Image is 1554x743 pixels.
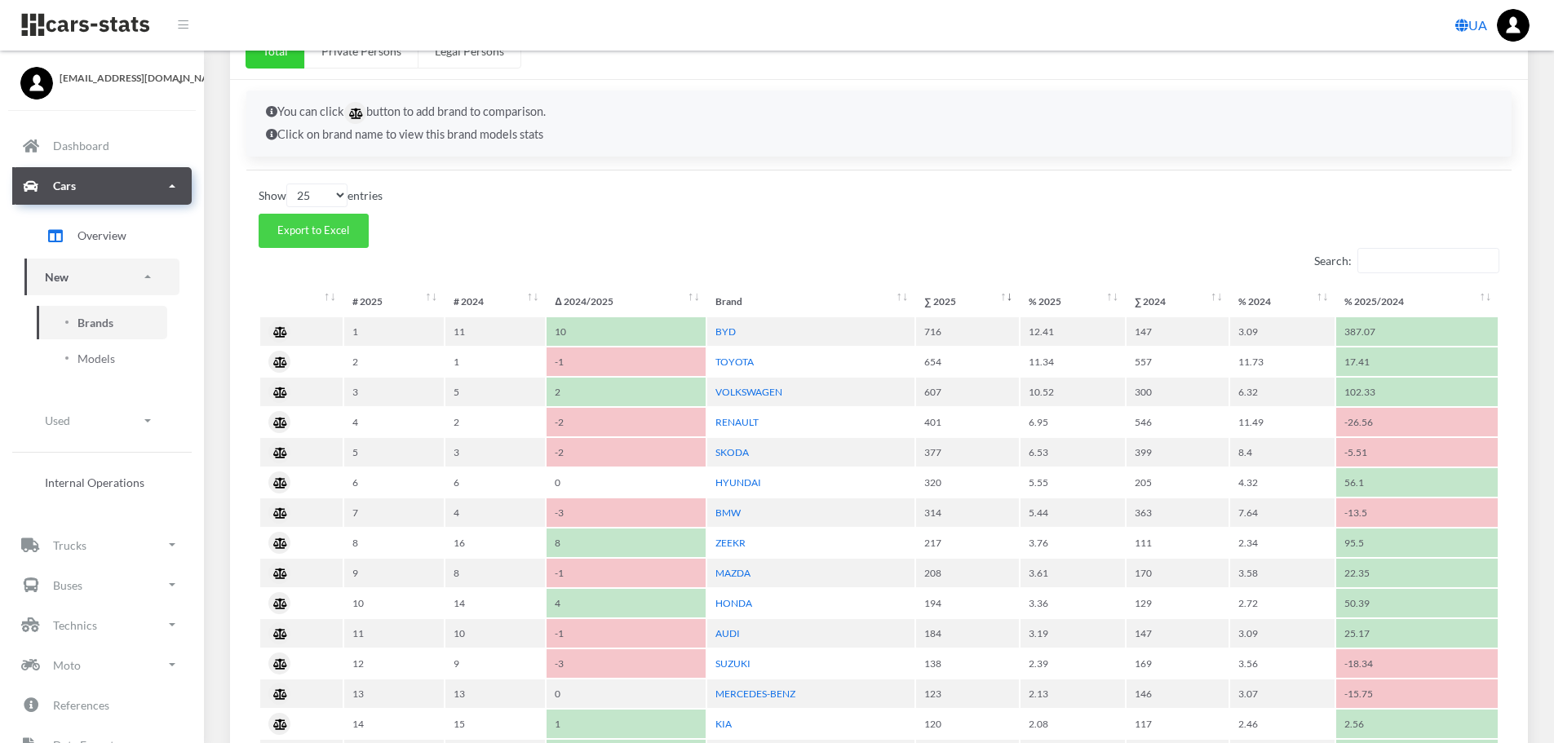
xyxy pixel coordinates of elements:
td: 12.41 [1021,317,1125,346]
td: 13 [445,679,545,708]
td: 7.64 [1230,498,1335,527]
a: Cars [12,167,192,205]
td: 11 [445,317,545,346]
label: Search: [1314,248,1499,273]
span: Export to Excel [277,223,349,237]
a: Private Persons [304,33,418,69]
td: 6.53 [1021,438,1125,467]
a: Brands [37,306,167,339]
a: Dashboard [12,127,192,165]
td: 11.34 [1021,347,1125,376]
a: SUZUKI [715,657,750,670]
img: ... [1497,9,1530,42]
td: 11.73 [1230,347,1335,376]
td: 194 [916,589,1019,617]
td: 50.39 [1336,589,1498,617]
td: -1 [547,619,706,648]
td: 102.33 [1336,378,1498,406]
td: 2.72 [1230,589,1335,617]
span: Overview [77,227,126,244]
p: New [45,267,69,287]
p: Used [45,410,70,431]
input: Search: [1357,248,1499,273]
td: 170 [1127,559,1229,587]
a: [EMAIL_ADDRESS][DOMAIN_NAME] [20,67,184,86]
td: 12 [344,649,444,678]
a: UA [1449,9,1494,42]
a: Internal Operations [24,466,179,499]
td: 401 [916,408,1019,436]
th: %&nbsp;2025: activate to sort column ascending [1021,287,1125,316]
td: 363 [1127,498,1229,527]
td: 146 [1127,679,1229,708]
td: -18.34 [1336,649,1498,678]
td: 95.5 [1336,529,1498,557]
td: 320 [916,468,1019,497]
a: Moto [12,646,192,683]
td: 2.39 [1021,649,1125,678]
th: ∑&nbsp;2024: activate to sort column ascending [1127,287,1229,316]
td: 3.76 [1021,529,1125,557]
td: -3 [547,649,706,678]
td: 3.56 [1230,649,1335,678]
td: 654 [916,347,1019,376]
td: 10 [547,317,706,346]
td: 138 [916,649,1019,678]
td: 3 [445,438,545,467]
td: -1 [547,347,706,376]
td: 2 [445,408,545,436]
td: 10 [445,619,545,648]
td: 14 [344,710,444,738]
td: 147 [1127,619,1229,648]
span: Models [77,350,115,367]
td: -5.51 [1336,438,1498,467]
p: Technics [53,615,97,635]
td: 10 [344,589,444,617]
td: 2.46 [1230,710,1335,738]
td: 8 [547,529,706,557]
a: References [12,686,192,723]
td: 2.08 [1021,710,1125,738]
td: 22.35 [1336,559,1498,587]
td: 2.34 [1230,529,1335,557]
td: 169 [1127,649,1229,678]
td: 2.56 [1336,710,1498,738]
th: Brand: activate to sort column ascending [707,287,914,316]
p: Trucks [53,535,86,555]
div: You can click button to add brand to comparison. Click on brand name to view this brand models stats [246,91,1512,157]
td: 377 [916,438,1019,467]
td: -3 [547,498,706,527]
th: %&nbsp;2025/2024: activate to sort column ascending [1336,287,1498,316]
p: References [53,695,109,715]
td: 4.32 [1230,468,1335,497]
td: 120 [916,710,1019,738]
td: 2 [547,378,706,406]
img: navbar brand [20,12,151,38]
p: Dashboard [53,135,109,156]
p: Moto [53,655,81,675]
td: 1 [344,317,444,346]
td: 300 [1127,378,1229,406]
td: 9 [445,649,545,678]
td: 3.58 [1230,559,1335,587]
button: Export to Excel [259,214,369,248]
td: 4 [344,408,444,436]
a: Buses [12,566,192,604]
td: 716 [916,317,1019,346]
span: Brands [77,314,113,331]
td: 129 [1127,589,1229,617]
a: Total [246,33,305,69]
td: 123 [916,679,1019,708]
a: RENAULT [715,416,759,428]
a: HYUNDAI [715,476,761,489]
td: 184 [916,619,1019,648]
td: 111 [1127,529,1229,557]
td: 56.1 [1336,468,1498,497]
td: 387.07 [1336,317,1498,346]
td: 6.95 [1021,408,1125,436]
th: #&nbsp;2025: activate to sort column ascending [344,287,444,316]
select: Showentries [286,184,348,207]
td: 8.4 [1230,438,1335,467]
td: 11 [344,619,444,648]
a: MAZDA [715,567,750,579]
